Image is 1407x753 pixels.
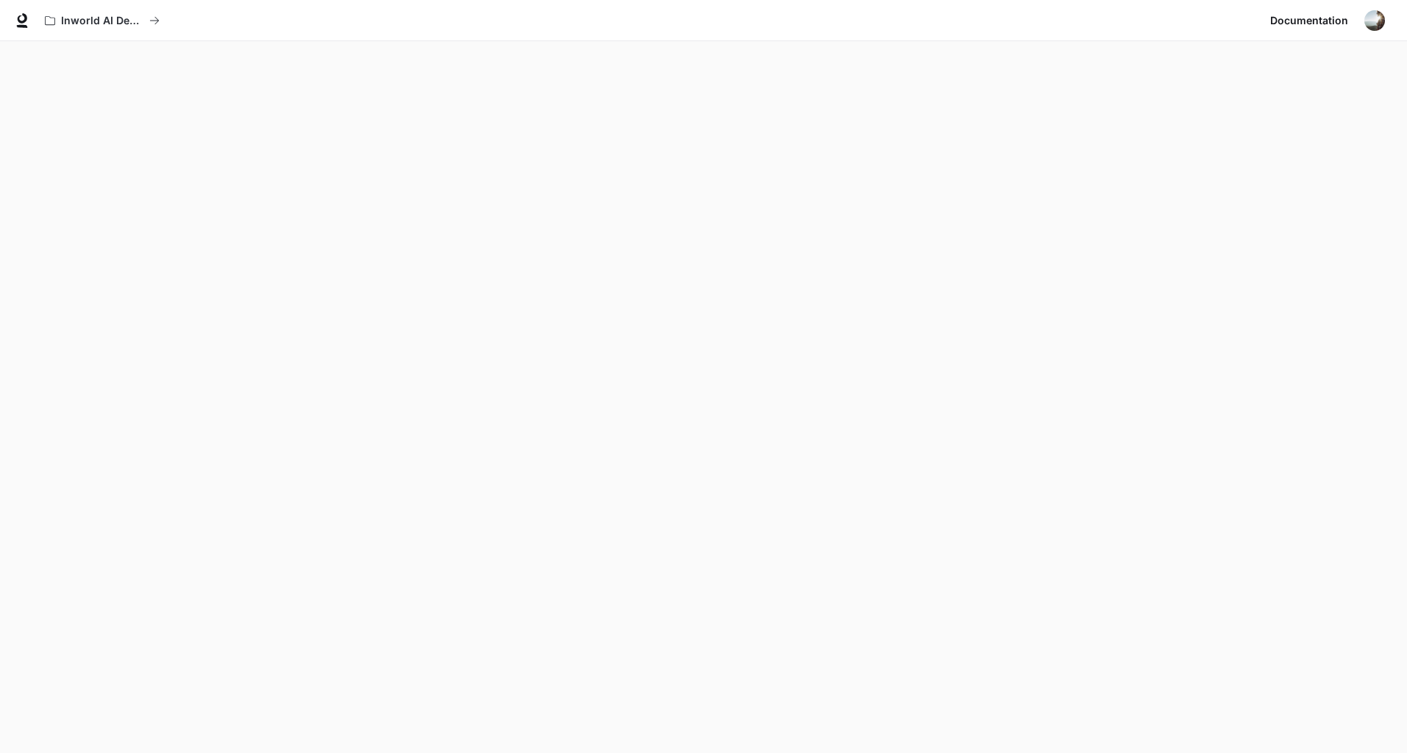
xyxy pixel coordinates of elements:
img: User avatar [1364,10,1385,31]
button: User avatar [1360,6,1389,35]
p: Inworld AI Demos [61,15,143,27]
a: Documentation [1264,6,1354,35]
span: Documentation [1270,12,1348,30]
button: All workspaces [38,6,166,35]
